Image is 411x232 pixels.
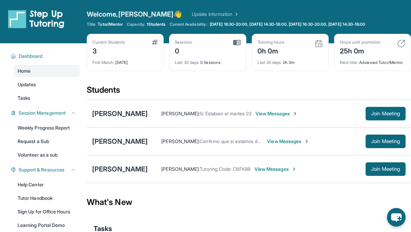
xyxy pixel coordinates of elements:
button: Dashboard [16,53,76,60]
div: Current Students [93,40,125,45]
img: Chevron-Right [291,166,297,172]
span: Join Meeting [371,167,400,171]
img: Chevron-Right [304,139,309,144]
span: Next title : [340,60,358,65]
button: chat-button [387,208,406,227]
img: card [397,40,405,48]
a: Update Information [192,11,239,18]
button: Support & Resources [16,166,76,173]
a: Learning Portal Demo [14,219,80,231]
button: Session Management [16,110,76,116]
span: Session Management [19,110,66,116]
div: Sessions [175,40,192,45]
a: Help Center [14,179,80,191]
span: [DATE] 16:30-20:00, [DATE] 14:30-18:00, [DATE] 16:30-20:00, [DATE] 14:30-18:00 [210,22,365,27]
div: 0h 0m [258,45,285,56]
span: Current Availability: [170,22,207,27]
span: Join Meeting [371,139,400,143]
img: Chevron Right [232,11,239,18]
button: Join Meeting [366,135,406,148]
span: Tasks [18,95,30,101]
div: 0 Sessions [175,56,240,65]
a: [DATE] 16:30-20:00, [DATE] 14:30-18:00, [DATE] 16:30-20:00, [DATE] 14:30-18:00 [208,22,367,27]
div: 3 [93,45,125,56]
button: Join Meeting [366,162,406,176]
span: View Messages [255,110,298,117]
a: Volunteer as a sub [14,149,80,161]
img: card [315,40,323,48]
div: What's New [87,187,411,217]
span: 1 Students [147,22,166,27]
span: Si Estabien el martes 23 [200,111,251,116]
span: Title: [87,22,96,27]
span: Welcome, [PERSON_NAME] 👋 [87,9,182,19]
a: Tutor Handbook [14,192,80,204]
span: Last 30 days : [258,60,282,65]
span: Support & Resources [19,166,64,173]
div: 25h 0m [340,45,381,56]
div: [DATE] [93,56,158,65]
button: Join Meeting [366,107,406,120]
img: logo [8,9,64,28]
a: Home [14,65,80,77]
span: Tutor/Mentor [98,22,123,27]
span: Join Meeting [371,112,400,116]
span: View Messages [254,166,297,172]
span: First Match : [93,60,114,65]
div: [PERSON_NAME] [92,109,148,118]
div: [PERSON_NAME] [92,137,148,146]
a: Updates [14,78,80,91]
div: [PERSON_NAME] [92,164,148,174]
a: Tasks [14,92,80,104]
span: View Messages [267,138,309,145]
div: Hours until promotion [340,40,381,45]
a: Weekly Progress Report [14,122,80,134]
span: Tutoring Code: C6FK88 [200,166,250,172]
img: card [152,40,158,45]
span: [PERSON_NAME] : [161,138,200,144]
span: [PERSON_NAME] : [161,166,200,172]
span: Confirmo que si estamos de acuerdo con estos horarios [200,138,320,144]
div: 0 [175,45,192,56]
div: Tutoring hours [258,40,285,45]
span: Updates [18,81,36,88]
span: Last 30 days : [175,60,199,65]
span: Dashboard [19,53,43,60]
a: Request a Sub [14,135,80,147]
a: Sign Up for Office Hours [14,206,80,218]
img: card [233,40,241,46]
div: Students [87,85,411,99]
div: Advanced Tutor/Mentor [340,56,405,65]
img: Chevron-Right [292,111,298,116]
span: Home [18,68,30,74]
div: 0h 0m [258,56,323,65]
span: Capacity: [127,22,145,27]
span: [PERSON_NAME] : [161,111,200,116]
